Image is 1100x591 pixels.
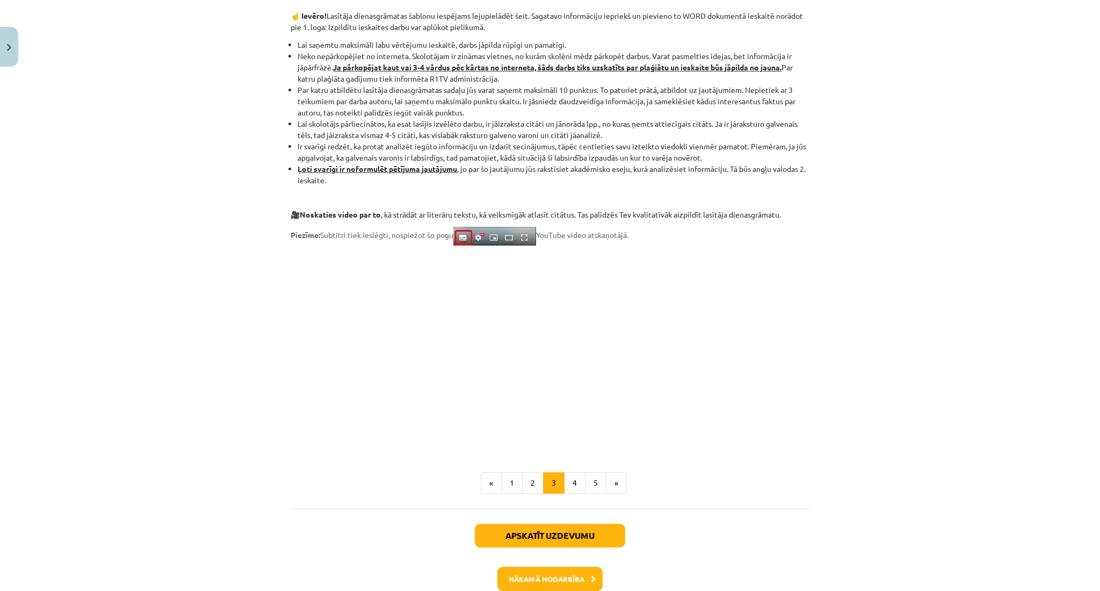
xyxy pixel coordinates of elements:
[475,524,625,547] button: Apskatīt uzdevumu
[298,141,809,163] li: Ir svarīgi redzēt, ka protat analizēt iegūto informāciju un izdarīt secinājumus, tāpēc centieties...
[7,44,11,51] img: icon-close-lesson-0947bae3869378f0d4975bcd49f059093ad1ed9edebbc8119c70593378902aed.svg
[522,472,544,494] button: 2
[291,472,809,494] nav: Page navigation example
[543,472,565,494] button: 3
[585,472,606,494] button: 5
[606,472,627,494] button: »
[298,118,809,141] li: Lai skolotājs pārliecinātos, ka esat lasījis izvēlēto darbu, ir jāizraksta citāti un jānorāda lpp...
[298,84,809,118] li: Par katru atbildētu lasītāja dienasgrāmatas sadaļu jūs varat saņemt maksimāli 10 punktus. To patu...
[333,62,781,72] strong: Ja pārkopējat kaut vai 3-4 vārdus pēc kārtas no interneta, šāds darbs tiks uzskatīts par plaģiātu...
[501,472,523,494] button: 1
[291,230,320,240] strong: Piezīme:
[298,39,809,51] li: Lai saņemtu maksimāli labu vērtējumu ieskaitē, darbs jāpilda rūpīgi un pamatīgi.
[300,210,381,219] strong: Noskaties video par to
[564,472,585,494] button: 4
[298,164,457,174] strong: Ļoti svarīgi ir noformulēt pētījuma jautājumu
[481,472,502,494] button: «
[291,230,628,240] span: Subtitri tiek ieslēgti, nospiežot šo pogu YouTube video atskaņotājā.
[298,51,809,84] li: Neko nepārkopējiet no interneta. Skolotājam ir zināmas vietnes, no kurām skolēni mēdz pārkopēt da...
[291,209,809,220] p: 🎥 , kā strādāt ar literāru tekstu, kā veiksmīgāk atlasīt citātus. Tas palīdzēs Tev kvalitatīvāk a...
[291,11,327,20] strong: ☝️ Ievēro!
[298,163,809,186] li: , jo par šo jautājumu jūs rakstīsiet akadēmisko eseju, kurā analizēsiet informāciju. Tā būs angļu...
[291,10,809,33] p: Lasītāja dienasgrāmatas šablonu iespējams lejupielādēt šeit. Sagatavo informāciju iepriekš un pie...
